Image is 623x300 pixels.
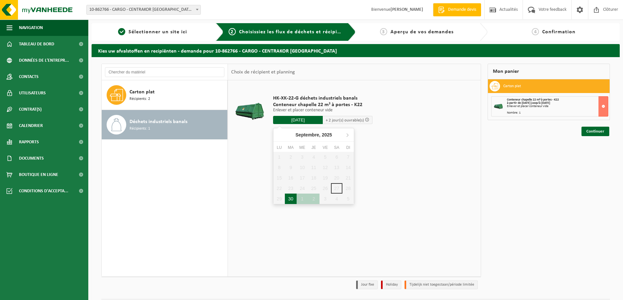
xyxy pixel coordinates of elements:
strong: à partir de [DATE] jusqu'à [DATE] [507,101,550,105]
div: 30 [285,194,296,204]
span: Confirmation [542,29,576,35]
div: Di [342,144,354,151]
div: Nombre: 1 [507,111,608,115]
strong: [PERSON_NAME] [390,7,423,12]
span: 1 [118,28,125,35]
div: 1 [297,194,308,204]
span: Contrat(s) [19,101,42,118]
li: Tijdelijk niet toegestaan/période limitée [405,280,478,289]
div: Mon panier [488,64,610,79]
button: Carton plat Récipients: 2 [102,80,228,110]
div: Sa [331,144,342,151]
span: Conteneur chapelle 22 m³ à portes - K22 [507,98,559,102]
span: 2 [229,28,236,35]
span: Déchets industriels banals [130,118,187,126]
h2: Kies uw afvalstoffen en recipiënten - demande pour 10-862766 - CARGO - CENTRAKOR [GEOGRAPHIC_DATA] [92,44,620,57]
button: Déchets industriels banals Récipients: 1 [102,110,228,139]
span: + 2 jour(s) ouvrable(s) [326,118,364,122]
a: Continuer [581,127,609,136]
span: 4 [532,28,539,35]
span: Récipients: 2 [130,96,150,102]
span: 10-862766 - CARGO - CENTRAKOR LA LOUVIÈRE - LA LOUVIÈRE [86,5,201,15]
span: Contacts [19,69,39,85]
input: Chercher du matériel [105,67,224,77]
span: 10-862766 - CARGO - CENTRAKOR LA LOUVIÈRE - LA LOUVIÈRE [87,5,200,14]
span: Choisissiez les flux de déchets et récipients [239,29,348,35]
a: Demande devis [433,3,481,16]
div: Enlever et placer conteneur vide [507,105,608,108]
span: Données de l'entrepr... [19,52,69,69]
a: 1Sélectionner un site ici [95,28,211,36]
span: Utilisateurs [19,85,46,101]
div: Lu [273,144,285,151]
i: 2025 [322,133,332,137]
span: Navigation [19,20,43,36]
span: Tableau de bord [19,36,54,52]
span: Documents [19,150,44,166]
span: Demande devis [446,7,478,13]
div: Me [297,144,308,151]
div: Ve [320,144,331,151]
div: Je [308,144,320,151]
span: Sélectionner un site ici [129,29,187,35]
div: Septembre, [293,130,335,140]
span: Aperçu de vos demandes [390,29,454,35]
div: Choix de récipient et planning [228,64,298,80]
li: Holiday [381,280,401,289]
span: Boutique en ligne [19,166,58,183]
span: Récipients: 1 [130,126,150,132]
h3: Carton plat [503,81,521,91]
span: 3 [380,28,387,35]
input: Sélectionnez date [273,116,323,124]
div: 3 [320,194,331,204]
span: Conditions d'accepta... [19,183,68,199]
span: Rapports [19,134,39,150]
span: Carton plat [130,88,155,96]
span: Calendrier [19,118,43,134]
li: Jour fixe [356,280,378,289]
span: Conteneur chapelle 22 m³ à portes - K22 [273,102,372,108]
span: HK-XK-22-G déchets industriels banals [273,95,372,102]
p: Enlever et placer conteneur vide [273,108,372,113]
div: 2 [308,194,320,204]
div: Ma [285,144,296,151]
